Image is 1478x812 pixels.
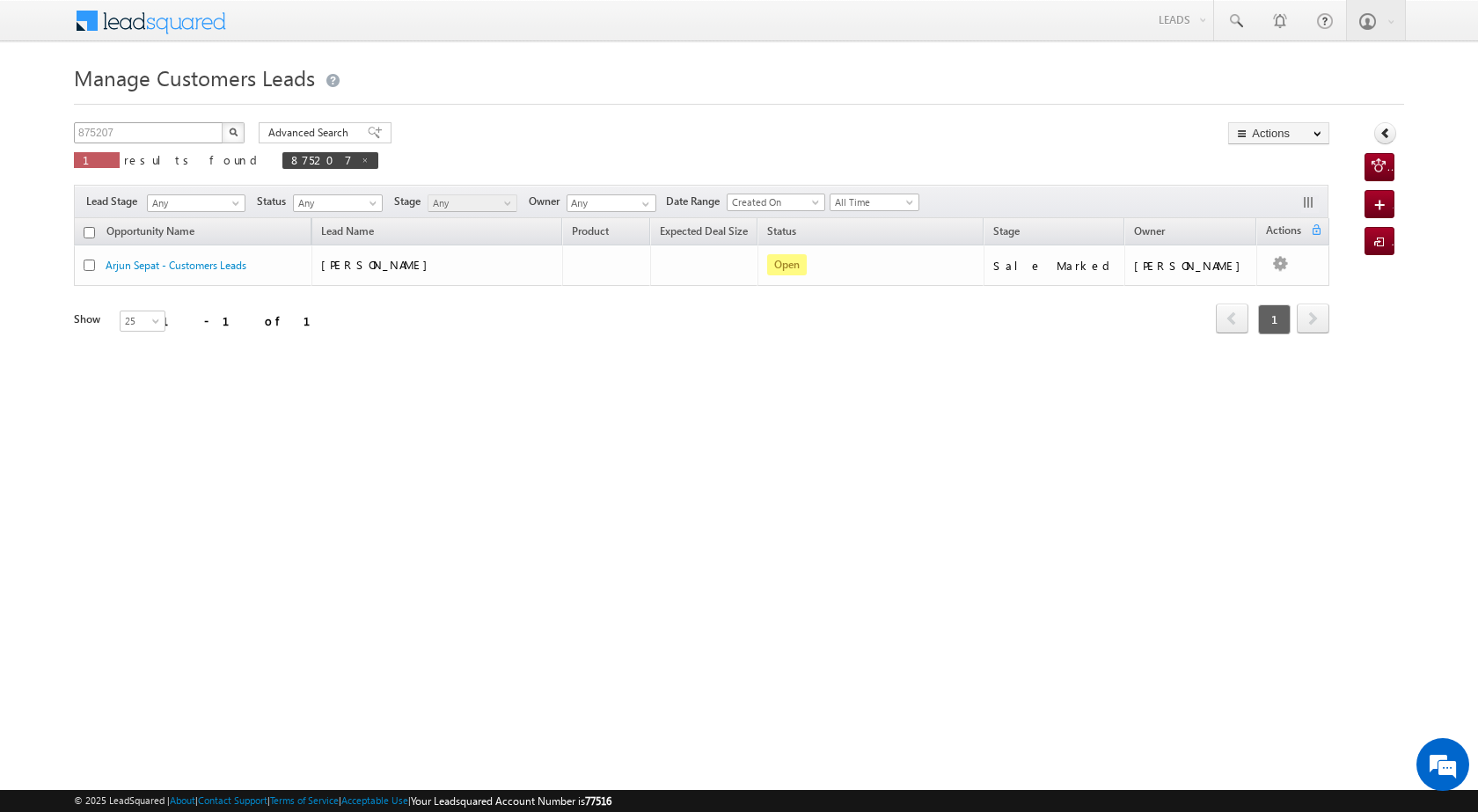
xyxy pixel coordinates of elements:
[162,311,332,331] div: 1 - 1 of 1
[1228,122,1329,144] button: Actions
[239,542,319,566] em: Start Chat
[98,222,203,245] a: Opportunity Name
[294,195,377,211] span: Any
[585,794,611,808] span: 77516
[106,224,194,238] span: Opportunity Name
[1216,304,1248,333] span: prev
[341,794,408,806] a: Acceptable Use
[633,195,655,213] a: Show All Items
[148,195,239,211] span: Any
[1216,305,1248,333] a: prev
[984,222,1028,245] a: Stage
[312,222,383,245] span: Lead Name
[394,194,428,209] span: Stage
[84,227,95,238] input: Check all records
[120,311,165,332] a: 25
[666,194,727,209] span: Date Range
[1258,304,1291,334] span: 1
[289,9,331,51] div: Minimize live chat window
[91,92,296,115] div: Chat with us now
[124,152,264,167] span: results found
[86,194,144,209] span: Lead Stage
[74,311,106,327] div: Show
[121,313,167,329] span: 25
[74,63,315,91] span: Manage Customers Leads
[993,224,1020,238] span: Stage
[830,194,914,210] span: All Time
[660,224,748,238] span: Expected Deal Size
[270,794,339,806] a: Terms of Service
[428,195,512,211] span: Any
[727,194,825,211] a: Created On
[268,125,354,141] span: Advanced Search
[170,794,195,806] a: About
[758,222,805,245] a: Status
[257,194,293,209] span: Status
[567,194,656,212] input: Type to Search
[30,92,74,115] img: d_60004797649_company_0_60004797649
[572,224,609,238] span: Product
[83,152,111,167] span: 1
[529,194,567,209] span: Owner
[198,794,267,806] a: Contact Support
[767,254,807,275] span: Open
[1297,304,1329,333] span: next
[291,152,352,167] span: 875207
[321,257,436,272] span: [PERSON_NAME]
[728,194,819,210] span: Created On
[428,194,517,212] a: Any
[1257,221,1310,244] span: Actions
[411,794,611,808] span: Your Leadsquared Account Number is
[830,194,919,211] a: All Time
[106,259,246,272] a: Arjun Sepat - Customers Leads
[1134,258,1249,274] div: [PERSON_NAME]
[23,163,321,527] textarea: Type your message and hit 'Enter'
[993,258,1116,274] div: Sale Marked
[229,128,238,136] img: Search
[293,194,383,212] a: Any
[651,222,757,245] a: Expected Deal Size
[1297,305,1329,333] a: next
[147,194,245,212] a: Any
[74,793,611,809] span: © 2025 LeadSquared | | | | |
[1134,224,1165,238] span: Owner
